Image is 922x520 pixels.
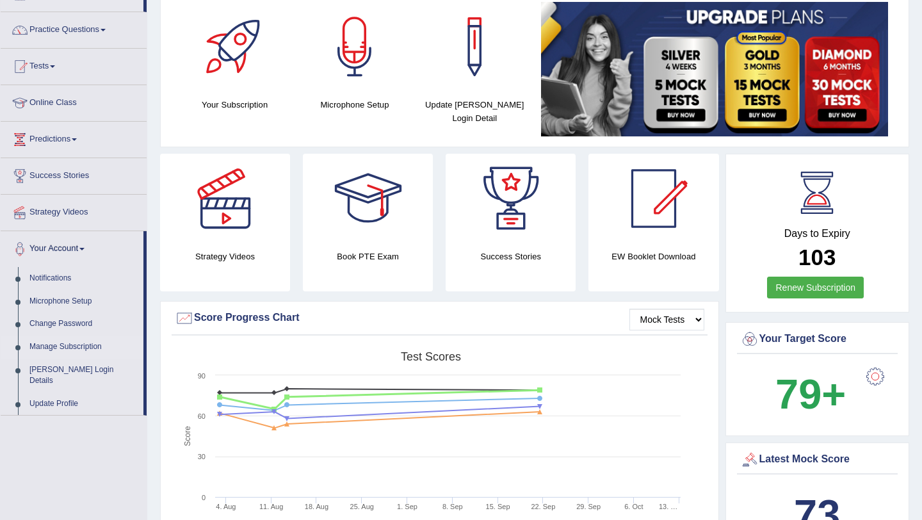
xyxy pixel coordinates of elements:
[1,85,147,117] a: Online Class
[659,503,677,510] tspan: 13. …
[740,450,895,469] div: Latest Mock Score
[183,426,192,446] tspan: Score
[588,250,718,263] h4: EW Booklet Download
[531,503,555,510] tspan: 22. Sep
[1,231,143,263] a: Your Account
[1,195,147,227] a: Strategy Videos
[175,309,704,328] div: Score Progress Chart
[798,245,836,270] b: 103
[259,503,283,510] tspan: 11. Aug
[198,372,206,380] text: 90
[624,503,643,510] tspan: 6. Oct
[740,228,895,240] h4: Days to Expiry
[1,49,147,81] a: Tests
[486,503,510,510] tspan: 15. Sep
[775,371,846,418] b: 79+
[24,393,143,416] a: Update Profile
[305,503,328,510] tspan: 18. Aug
[160,250,290,263] h4: Strategy Videos
[24,313,143,336] a: Change Password
[1,158,147,190] a: Success Stories
[198,453,206,460] text: 30
[442,503,463,510] tspan: 8. Sep
[216,503,236,510] tspan: 4. Aug
[24,267,143,290] a: Notifications
[740,330,895,349] div: Your Target Score
[541,2,888,136] img: small5.jpg
[202,494,206,501] text: 0
[767,277,864,298] a: Renew Subscription
[397,503,417,510] tspan: 1. Sep
[198,412,206,420] text: 60
[401,350,461,363] tspan: Test scores
[576,503,601,510] tspan: 29. Sep
[303,250,433,263] h4: Book PTE Exam
[1,12,147,44] a: Practice Questions
[24,359,143,393] a: [PERSON_NAME] Login Details
[301,98,408,111] h4: Microphone Setup
[24,336,143,359] a: Manage Subscription
[421,98,528,125] h4: Update [PERSON_NAME] Login Detail
[446,250,576,263] h4: Success Stories
[1,122,147,154] a: Predictions
[181,98,288,111] h4: Your Subscription
[24,290,143,313] a: Microphone Setup
[350,503,374,510] tspan: 25. Aug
